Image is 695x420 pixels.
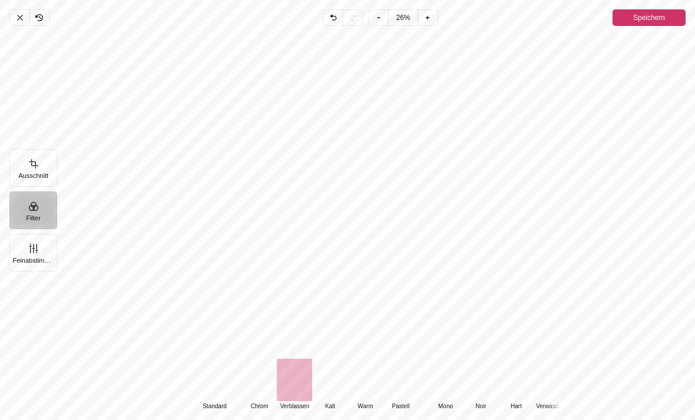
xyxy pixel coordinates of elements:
span: Noir [464,401,498,412]
div: Filter [57,26,695,420]
span: Chrom [242,401,277,412]
button: 26% [388,9,418,26]
button: Feinabstimmung [9,234,57,272]
button: Ausschnitt [9,149,57,187]
span: Standard [197,401,232,412]
span: Verwaschen [534,401,569,412]
button: Speichern [613,9,686,26]
span: Warm [348,401,383,412]
span: Verblassen [277,401,312,412]
span: Kalt [313,401,347,412]
button: Filter [9,191,57,229]
span: Speichern [633,11,665,25]
span: Hart [499,401,534,412]
span: Pastell [383,401,418,412]
span: 26% [396,11,410,25]
span: Mono [428,401,463,412]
